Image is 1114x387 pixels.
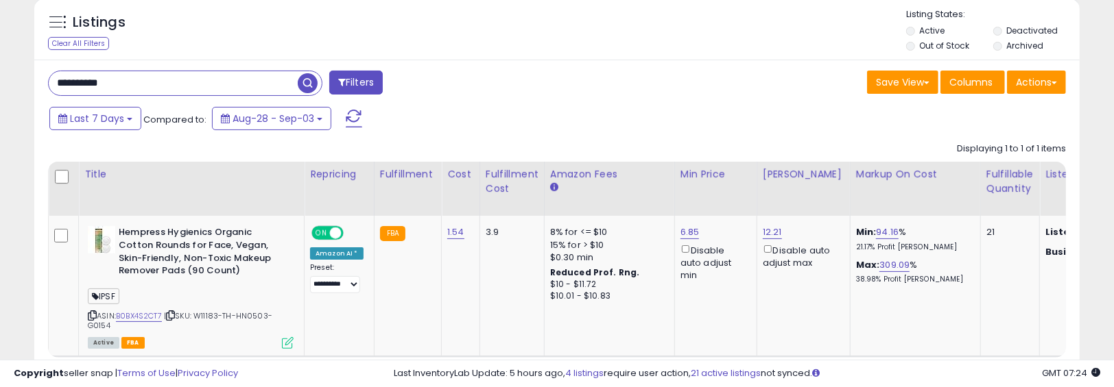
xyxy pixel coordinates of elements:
[84,167,298,182] div: Title
[14,367,238,380] div: seller snap | |
[313,227,330,239] span: ON
[850,162,980,216] th: The percentage added to the cost of goods (COGS) that forms the calculator for Min & Max prices.
[88,226,115,253] img: 41DDMy01vZL._SL40_.jpg
[550,251,664,264] div: $0.30 min
[919,40,969,51] label: Out of Stock
[1045,225,1108,238] b: Listed Price:
[876,225,899,239] a: 94.16
[986,167,1034,196] div: Fulfillable Quantity
[691,366,761,379] a: 21 active listings
[550,226,664,238] div: 8% for <= $10
[88,310,272,331] span: | SKU: W11183-TH-HN0503-G0154
[986,226,1029,238] div: 21
[88,288,119,304] span: IPSF
[1042,366,1100,379] span: 2025-09-11 07:24 GMT
[763,167,844,182] div: [PERSON_NAME]
[380,226,405,241] small: FBA
[486,226,534,238] div: 3.9
[116,310,162,322] a: B0BX4S2CT7
[212,107,331,130] button: Aug-28 - Sep-03
[329,71,383,95] button: Filters
[143,113,206,126] span: Compared to:
[763,242,840,269] div: Disable auto adjust max
[856,225,877,238] b: Min:
[919,25,945,36] label: Active
[394,367,1100,380] div: Last InventoryLab Update: 5 hours ago, require user action, not synced.
[49,107,141,130] button: Last 7 Days
[121,337,145,349] span: FBA
[680,242,746,282] div: Disable auto adjust min
[949,75,993,89] span: Columns
[565,366,604,379] a: 4 listings
[447,167,474,182] div: Cost
[957,142,1066,155] div: Displaying 1 to 1 of 1 items
[88,226,294,347] div: ASIN:
[550,266,640,278] b: Reduced Prof. Rng.
[856,258,880,271] b: Max:
[70,112,124,125] span: Last 7 Days
[1006,25,1058,36] label: Deactivated
[856,259,970,284] div: %
[550,290,664,302] div: $10.01 - $10.83
[867,71,938,94] button: Save View
[117,366,176,379] a: Terms of Use
[550,182,558,194] small: Amazon Fees.
[310,247,364,260] div: Amazon AI *
[763,225,782,239] a: 12.21
[1006,40,1043,51] label: Archived
[14,366,64,379] strong: Copyright
[342,227,364,239] span: OFF
[486,167,538,196] div: Fulfillment Cost
[310,167,368,182] div: Repricing
[906,8,1080,21] p: Listing States:
[680,167,751,182] div: Min Price
[73,13,126,32] h5: Listings
[879,258,910,272] a: 309.09
[856,275,970,284] p: 38.98% Profit [PERSON_NAME]
[680,225,700,239] a: 6.85
[1007,71,1066,94] button: Actions
[940,71,1005,94] button: Columns
[48,37,109,50] div: Clear All Filters
[856,242,970,252] p: 21.17% Profit [PERSON_NAME]
[310,263,364,293] div: Preset:
[856,226,970,251] div: %
[119,226,285,280] b: Hempress Hygienics Organic Cotton Rounds for Face, Vegan, Skin-Friendly, Non-Toxic Makeup Remover...
[380,167,436,182] div: Fulfillment
[856,167,975,182] div: Markup on Cost
[178,366,238,379] a: Privacy Policy
[88,337,119,349] span: All listings currently available for purchase on Amazon
[550,239,664,251] div: 15% for > $10
[550,279,664,290] div: $10 - $11.72
[233,112,314,125] span: Aug-28 - Sep-03
[447,225,464,239] a: 1.54
[550,167,669,182] div: Amazon Fees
